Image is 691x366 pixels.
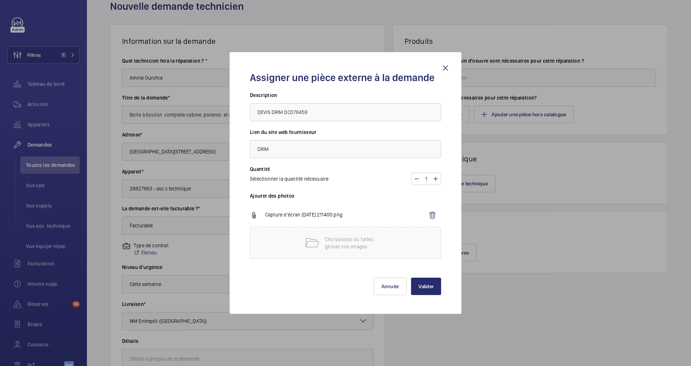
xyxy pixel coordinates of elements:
[250,92,441,103] h3: Description
[250,176,328,182] span: Sélectionner la quantité nécessaire
[250,129,441,140] h3: Lien du site web fournisseur
[325,236,386,250] p: Choississez ou faites glisser vos images
[411,278,441,295] button: Valider
[250,165,441,173] h3: Quantité
[250,192,441,204] h3: Ajouter des photos
[250,103,441,121] input: Renseigner une description précise de la pièce demandée
[250,71,441,84] h2: Assigner une pièce externe à la demande
[265,211,424,220] p: Capture d'écran [DATE] 211400.png
[374,278,407,295] button: Annuler
[250,140,441,158] input: Renseigner le lien vers le fournisseur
